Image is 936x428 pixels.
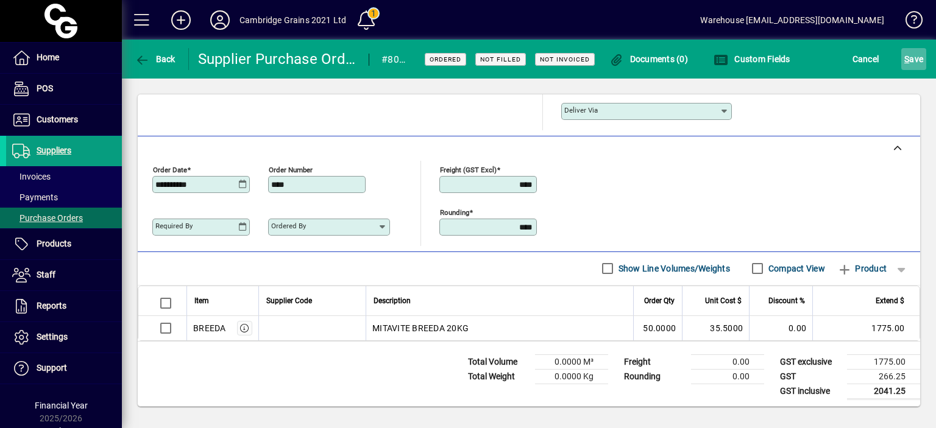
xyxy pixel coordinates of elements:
span: ave [904,49,923,69]
button: Back [132,48,179,70]
span: Unit Cost $ [705,294,742,307]
button: Product [831,258,893,279]
label: Show Line Volumes/Weights [616,262,730,275]
span: Not Invoiced [540,55,590,63]
div: Cambridge Grains 2021 Ltd [239,10,346,30]
a: Knowledge Base [896,2,921,42]
span: Purchase Orders [12,213,83,223]
a: Customers [6,105,122,135]
td: 1775.00 [847,354,920,369]
button: Documents (0) [606,48,691,70]
a: Home [6,43,122,73]
span: Support [37,363,67,373]
span: POS [37,83,53,93]
span: Staff [37,270,55,279]
a: Staff [6,260,122,290]
span: Supplier Code [266,294,312,307]
td: 35.5000 [682,316,749,340]
span: Extend $ [876,294,904,307]
label: Compact View [766,262,825,275]
td: Rounding [618,369,691,384]
div: #8096 [381,50,409,69]
a: Products [6,229,122,259]
span: Order Qty [644,294,675,307]
div: Warehouse [EMAIL_ADDRESS][DOMAIN_NAME] [700,10,884,30]
span: Financial Year [35,401,88,410]
span: Documents (0) [609,54,688,64]
a: Purchase Orders [6,208,122,228]
span: Suppliers [37,146,71,155]
a: Reports [6,291,122,321]
td: 2041.25 [847,384,920,399]
span: Payments [12,192,58,202]
td: 266.25 [847,369,920,384]
span: Invoices [12,172,51,181]
span: Cancel [853,49,879,69]
span: Reports [37,301,66,310]
span: Not Filled [480,55,521,63]
span: Custom Fields [714,54,790,64]
span: Products [37,239,71,248]
td: 0.00 [749,316,812,340]
a: Invoices [6,166,122,187]
button: Add [161,9,200,31]
button: Save [901,48,926,70]
span: Back [135,54,175,64]
td: GST inclusive [774,384,847,399]
div: BREEDA [193,322,226,334]
button: Custom Fields [711,48,793,70]
td: 1775.00 [812,316,920,340]
span: Settings [37,332,68,342]
td: 0.00 [691,354,764,369]
mat-label: Rounding [440,208,469,216]
mat-label: Order date [153,165,187,174]
span: Customers [37,114,78,124]
td: 0.0000 M³ [535,354,608,369]
span: S [904,54,909,64]
app-page-header-button: Back [122,48,189,70]
mat-label: Deliver via [564,106,598,114]
span: Discount % [768,294,805,307]
td: 0.0000 Kg [535,369,608,384]
td: 0.00 [691,369,764,384]
span: Product [837,259,887,278]
td: Total Weight [462,369,535,384]
button: Cancel [849,48,882,70]
span: Ordered [430,55,461,63]
span: Description [374,294,411,307]
td: Total Volume [462,354,535,369]
mat-label: Required by [155,222,193,230]
td: GST exclusive [774,354,847,369]
td: Freight [618,354,691,369]
a: Support [6,353,122,384]
div: Supplier Purchase Order [198,49,357,69]
a: Payments [6,187,122,208]
td: 50.0000 [633,316,682,340]
button: Profile [200,9,239,31]
mat-label: Freight (GST excl) [440,165,497,174]
a: POS [6,74,122,104]
span: Home [37,52,59,62]
span: Item [194,294,209,307]
mat-label: Order number [269,165,313,174]
span: MITAVITE BREEDA 20KG [372,322,469,334]
mat-label: Ordered by [271,222,306,230]
a: Settings [6,322,122,353]
td: GST [774,369,847,384]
